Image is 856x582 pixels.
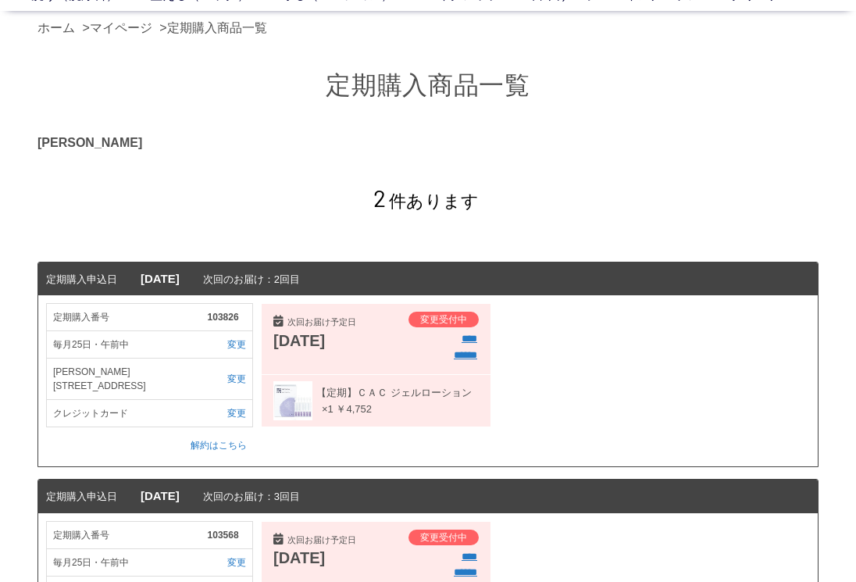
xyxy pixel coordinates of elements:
[53,555,208,570] span: 毎月25日・午前中
[312,385,472,401] span: 【定期】ＣＡＣ ジェルローション
[167,21,267,34] a: 定期購入商品一覧
[208,528,246,542] span: 103568
[312,402,333,417] span: ×1
[273,534,399,547] div: 次回お届け予定日
[373,191,480,211] span: 件あります
[373,184,386,212] span: 2
[191,440,247,451] a: 解約はこちら
[273,381,312,420] img: 060056t.jpg
[53,310,208,324] span: 定期購入番号
[38,262,818,296] dt: 次回のお届け：2回目
[273,316,399,329] div: 次回お届け予定日
[208,337,246,352] a: 変更
[336,403,372,415] span: ￥4,752
[53,406,208,420] span: クレジットカード
[37,21,75,34] a: ホーム
[208,406,246,420] a: 変更
[46,273,117,285] span: 定期購入申込日
[46,491,117,502] span: 定期購入申込日
[90,21,152,34] a: マイページ
[420,314,467,325] span: 変更受付中
[53,365,208,393] span: [PERSON_NAME][STREET_ADDRESS]
[53,528,208,542] span: 定期購入番号
[38,480,818,513] dt: 次回のお届け：3回目
[141,489,180,502] span: [DATE]
[208,372,246,386] a: 変更
[37,134,819,152] div: [PERSON_NAME]
[273,329,399,352] div: [DATE]
[420,532,467,543] span: 変更受付中
[141,272,180,285] span: [DATE]
[82,19,155,37] li: >
[273,546,399,570] div: [DATE]
[53,337,208,352] span: 毎月25日・午前中
[208,310,246,324] span: 103826
[37,69,819,102] h1: 定期購入商品一覧
[208,555,246,570] a: 変更
[159,19,270,37] li: >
